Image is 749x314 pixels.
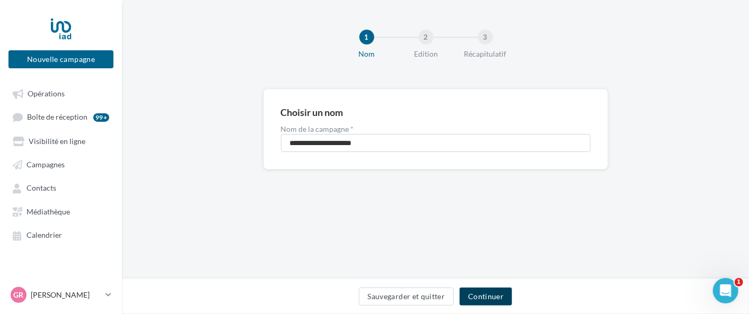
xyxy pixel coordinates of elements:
a: Campagnes [6,155,116,174]
div: 3 [478,30,493,44]
a: Opérations [6,84,116,103]
div: Nom [333,49,401,59]
div: Edition [392,49,460,59]
span: Contacts [27,184,56,193]
div: 99+ [93,113,109,122]
span: Médiathèque [27,207,70,216]
span: Opérations [28,89,65,98]
div: 1 [359,30,374,44]
button: Continuer [460,288,512,306]
label: Nom de la campagne * [281,125,591,133]
a: Contacts [6,178,116,197]
a: Médiathèque [6,202,116,221]
div: 2 [419,30,434,44]
a: Visibilité en ligne [6,131,116,150]
button: Nouvelle campagne [8,50,113,68]
span: Gr [14,290,24,300]
button: Sauvegarder et quitter [359,288,454,306]
span: Campagnes [27,160,65,169]
span: Visibilité en ligne [29,137,85,146]
span: Calendrier [27,231,62,240]
a: Calendrier [6,225,116,244]
a: Gr [PERSON_NAME] [8,285,113,305]
span: 1 [735,278,743,286]
a: Boîte de réception99+ [6,107,116,127]
div: Récapitulatif [452,49,519,59]
p: [PERSON_NAME] [31,290,101,300]
span: Boîte de réception [27,113,87,122]
iframe: Intercom live chat [713,278,738,303]
div: Choisir un nom [281,107,343,117]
